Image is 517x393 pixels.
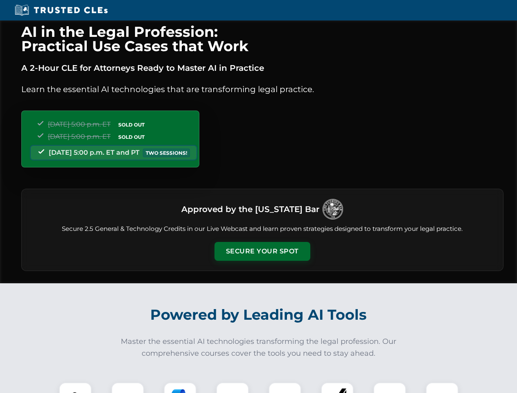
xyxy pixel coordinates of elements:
span: [DATE] 5:00 p.m. ET [48,133,111,140]
p: Master the essential AI technologies transforming the legal profession. Our comprehensive courses... [115,336,402,359]
span: [DATE] 5:00 p.m. ET [48,120,111,128]
button: Secure Your Spot [214,242,310,261]
span: SOLD OUT [115,120,147,129]
img: Logo [323,199,343,219]
img: Trusted CLEs [12,4,110,16]
span: SOLD OUT [115,133,147,141]
h2: Powered by Leading AI Tools [32,300,485,329]
p: Learn the essential AI technologies that are transforming legal practice. [21,83,503,96]
p: Secure 2.5 General & Technology Credits in our Live Webcast and learn proven strategies designed ... [32,224,493,234]
h1: AI in the Legal Profession: Practical Use Cases that Work [21,25,503,53]
p: A 2-Hour CLE for Attorneys Ready to Master AI in Practice [21,61,503,75]
h3: Approved by the [US_STATE] Bar [181,202,319,217]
